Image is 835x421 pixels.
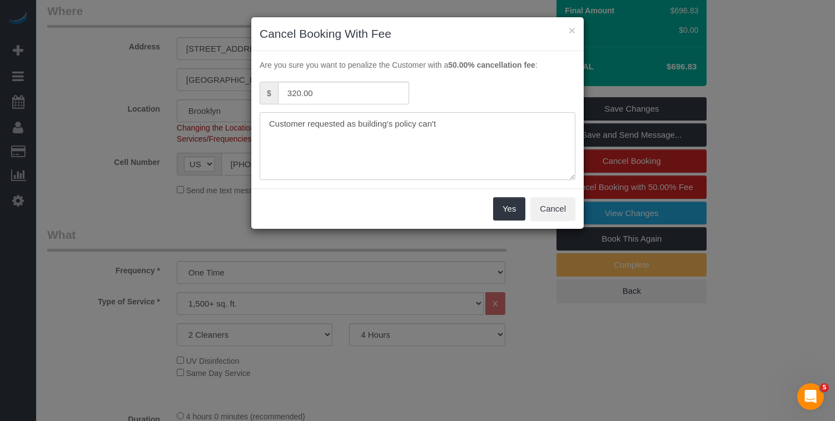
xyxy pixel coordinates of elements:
[530,197,575,220] button: Cancel
[493,197,525,220] button: Yes
[260,82,278,104] span: $
[569,24,575,36] button: ×
[448,61,535,69] strong: 50.00% cancellation fee
[820,383,829,392] span: 5
[260,59,575,71] p: Are you sure you want to penalize the Customer with a :
[251,17,584,229] sui-modal: Cancel Booking With Fee
[797,383,824,410] iframe: Intercom live chat
[260,26,575,42] h3: Cancel Booking With Fee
